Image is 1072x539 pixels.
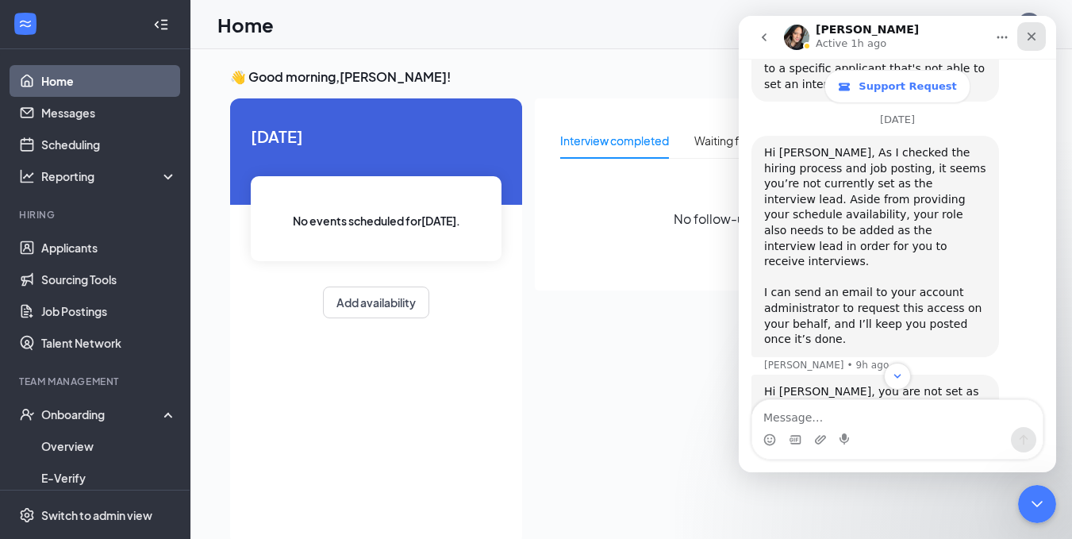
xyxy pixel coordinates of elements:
[19,507,35,523] svg: Settings
[19,406,35,422] svg: UserCheck
[560,132,669,149] div: Interview completed
[41,295,177,327] a: Job Postings
[19,208,174,221] div: Hiring
[950,15,969,34] svg: Notifications
[293,212,460,229] span: No events scheduled for [DATE] .
[41,327,177,359] a: Talent Network
[41,406,163,422] div: Onboarding
[41,168,178,184] div: Reporting
[41,97,177,129] a: Messages
[1018,485,1056,523] iframe: Intercom live chat
[41,129,177,160] a: Scheduling
[985,15,1004,34] svg: QuestionInfo
[41,232,177,264] a: Applicants
[41,65,177,97] a: Home
[230,68,1032,86] h3: 👋 Good morning, [PERSON_NAME] !
[694,132,814,149] div: Waiting for an interview
[217,11,274,38] h1: Home
[41,264,177,295] a: Sourcing Tools
[323,287,429,318] button: Add availability
[41,430,177,462] a: Overview
[19,168,35,184] svg: Analysis
[739,16,1056,472] iframe: Intercom live chat
[17,16,33,32] svg: WorkstreamLogo
[19,375,174,388] div: Team Management
[41,507,152,523] div: Switch to admin view
[41,462,177,494] a: E-Verify
[153,17,169,33] svg: Collapse
[674,209,894,229] span: No follow-up needed at the moment
[251,124,501,148] span: [DATE]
